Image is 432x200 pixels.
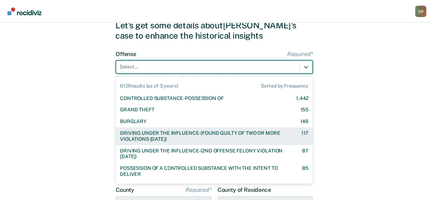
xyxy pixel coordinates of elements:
div: 85 [302,165,308,177]
div: GRAND THEFT [120,107,154,113]
div: DRIVING UNDER THE INFLUENCE-(FOUND GUILTY OF TWO OR MORE VIOLATIONS [DATE]) [120,130,289,142]
div: 87 [302,148,308,160]
div: POSSESSION OF A CONTROLLED SUBSTANCE WITH THE INTENT TO DELIVER [120,165,290,177]
div: 117 [301,130,308,142]
label: Offense [116,51,313,57]
label: County [116,187,211,193]
label: County of Residence [218,187,313,193]
div: ASSAULT-AGGRAVATED [120,183,175,189]
div: BURGLARY [120,118,147,124]
span: Required* [185,187,211,193]
div: 84 [302,183,308,189]
div: If there are multiple charges for this case, choose the most severe [116,75,313,81]
div: Q R [415,6,426,17]
span: 612 Results (as of 3 years) [120,83,178,89]
img: Recidiviz [7,7,42,15]
div: Let's get some details about [PERSON_NAME]'s case to enhance the historical insights [115,20,317,41]
div: DRIVING UNDER THE INFLUENCE-(2ND OFFENSE FELONY VIOLATION [DATE]) [120,148,290,160]
button: Profile dropdown button [415,6,426,17]
div: CONTROLLED SUBSTANCE-POSSESSION OF [120,95,223,101]
div: 146 [300,118,308,124]
div: 1,442 [296,95,308,101]
span: Sorted by Frequency [261,83,308,89]
div: 155 [300,107,308,113]
span: Required* [286,51,313,57]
